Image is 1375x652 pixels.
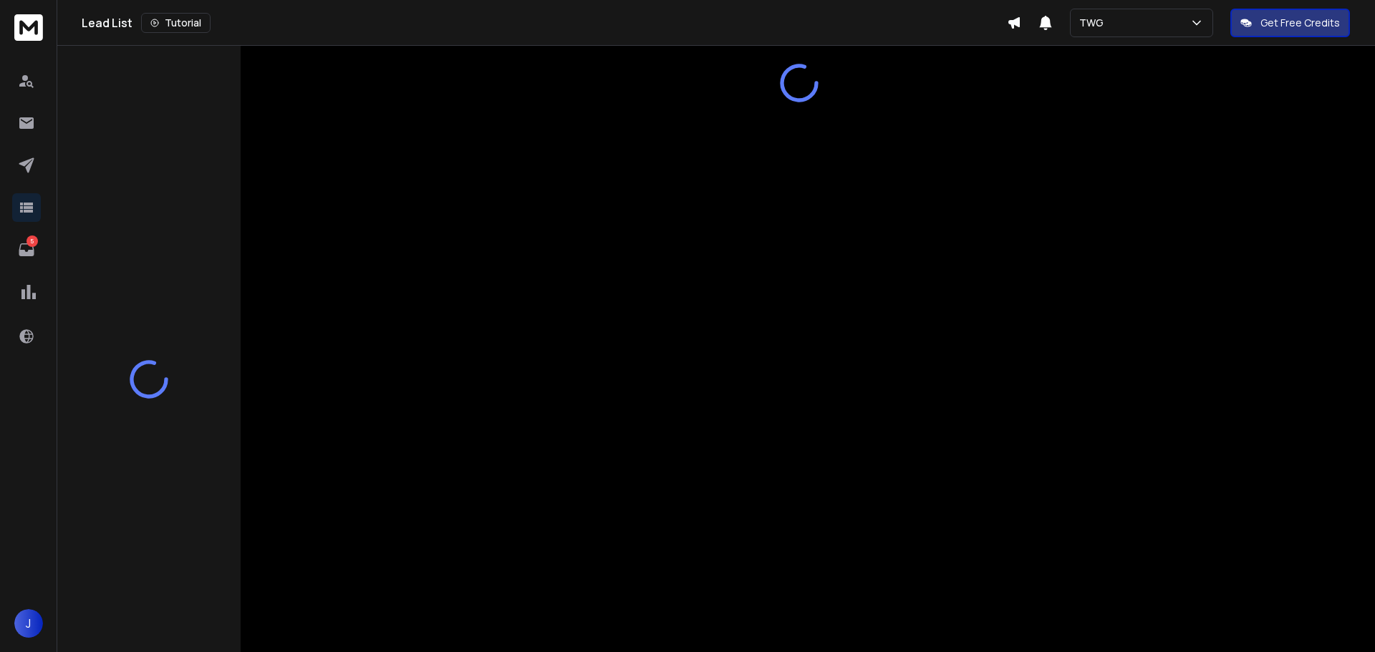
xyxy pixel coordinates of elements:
p: Get Free Credits [1260,16,1340,30]
a: 5 [12,235,41,264]
button: J [14,609,43,638]
p: TWG [1079,16,1109,30]
button: Get Free Credits [1230,9,1350,37]
div: Lead List [82,13,1007,33]
p: 5 [26,235,38,247]
button: Tutorial [141,13,211,33]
